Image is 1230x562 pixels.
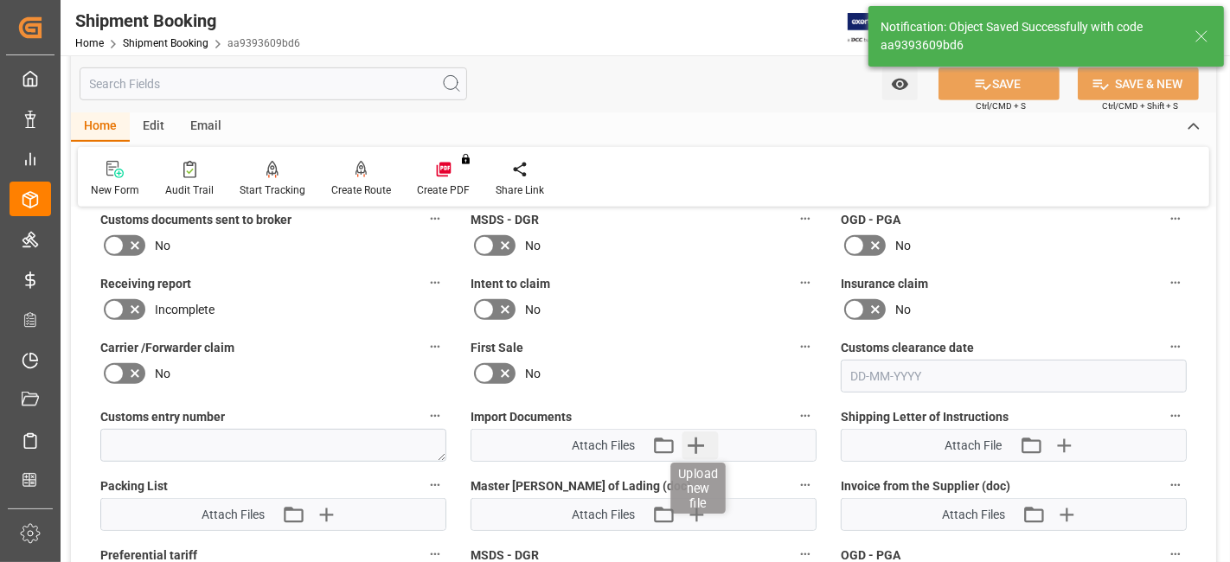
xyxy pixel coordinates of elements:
[841,339,974,357] span: Customs clearance date
[424,474,446,496] button: Packing List
[945,437,1003,455] span: Attach File
[155,365,170,383] span: No
[1078,67,1199,100] button: SAVE & NEW
[794,474,817,496] button: Master [PERSON_NAME] of Lading (doc)
[130,112,177,142] div: Edit
[155,301,215,319] span: Incomplete
[794,208,817,230] button: MSDS - DGR
[572,506,635,524] span: Attach Files
[525,301,541,319] span: No
[424,405,446,427] button: Customs entry number
[1102,99,1178,112] span: Ctrl/CMD + Shift + S
[123,37,208,49] a: Shipment Booking
[882,67,918,100] button: open menu
[841,211,900,229] span: OGD - PGA
[841,408,1009,426] span: Shipping Letter of Instructions
[424,335,446,358] button: Carrier /Forwarder claim
[794,271,817,294] button: Intent to claim
[670,463,726,514] div: Upload new file
[939,67,1060,100] button: SAVE
[471,275,550,293] span: Intent to claim
[471,477,691,495] span: Master [PERSON_NAME] of Lading (doc)
[71,112,130,142] div: Home
[240,182,305,198] div: Start Tracking
[841,360,1187,393] input: DD-MM-YYYY
[100,477,168,495] span: Packing List
[80,67,467,100] input: Search Fields
[496,182,544,198] div: Share Link
[100,339,234,357] span: Carrier /Forwarder claim
[895,237,911,255] span: No
[471,408,572,426] span: Import Documents
[525,237,541,255] span: No
[1164,208,1187,230] button: OGD - PGA
[202,506,265,524] span: Attach Files
[100,408,225,426] span: Customs entry number
[91,182,139,198] div: New Form
[100,211,291,229] span: Customs documents sent to broker
[976,99,1026,112] span: Ctrl/CMD + S
[75,8,300,34] div: Shipment Booking
[100,275,191,293] span: Receiving report
[881,18,1178,54] div: Notification: Object Saved Successfully with code aa9393609bd6
[424,271,446,294] button: Receiving report
[1164,405,1187,427] button: Shipping Letter of Instructions
[682,431,719,459] button: Upload new file
[424,208,446,230] button: Customs documents sent to broker
[942,506,1005,524] span: Attach Files
[841,275,928,293] span: Insurance claim
[177,112,234,142] div: Email
[331,182,391,198] div: Create Route
[841,477,1010,495] span: Invoice from the Supplier (doc)
[895,301,911,319] span: No
[794,405,817,427] button: Import Documents
[165,182,214,198] div: Audit Trail
[525,365,541,383] span: No
[471,339,523,357] span: First Sale
[1164,335,1187,358] button: Customs clearance date
[155,237,170,255] span: No
[471,211,539,229] span: MSDS - DGR
[75,37,104,49] a: Home
[794,335,817,358] button: First Sale
[848,13,907,43] img: Exertis%20JAM%20-%20Email%20Logo.jpg_1722504956.jpg
[1164,474,1187,496] button: Invoice from the Supplier (doc)
[572,437,635,455] span: Attach Files
[1164,271,1187,294] button: Insurance claim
